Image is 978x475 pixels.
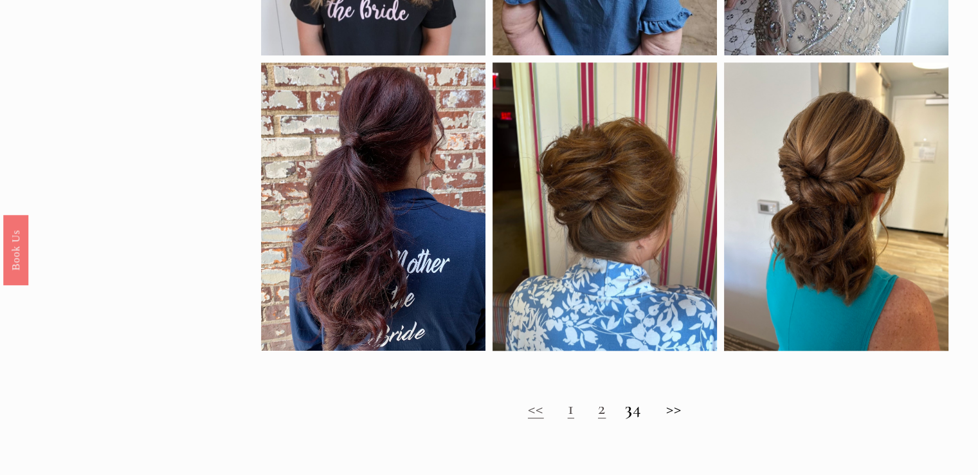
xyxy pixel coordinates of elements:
a: Book Us [3,215,28,285]
a: << [528,397,544,419]
strong: 3 [625,397,633,419]
a: 1 [568,397,574,419]
a: 2 [598,397,606,419]
h2: 4 >> [261,398,949,419]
